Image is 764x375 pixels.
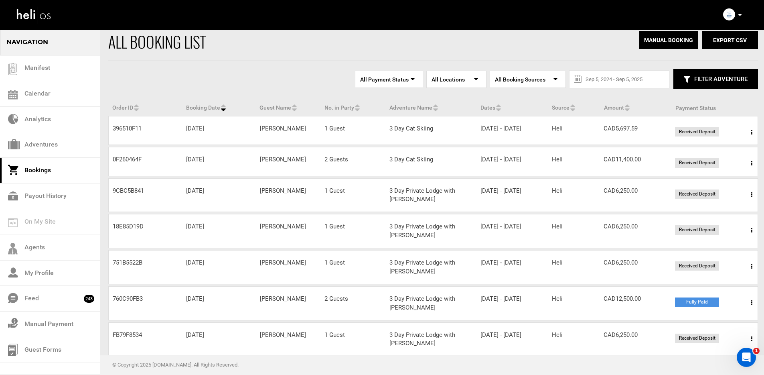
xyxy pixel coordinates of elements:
img: guest-list.svg [7,63,19,75]
div: 3 Day Private Lodge with [PERSON_NAME] [385,222,476,240]
div: [DATE] [182,259,255,267]
button: Export CSV [702,31,758,49]
div: Received Deposit [675,158,719,167]
div: [DATE] - [DATE] [476,155,548,164]
input: Sep 5, 2024 - Sep 5, 2025 [578,71,661,88]
div: Order ID [108,101,182,112]
span: 243 [84,295,94,303]
div: Heli [548,187,600,195]
div: Adventure Name [385,101,476,112]
div: Received Deposit [675,334,719,343]
div: Received Deposit [675,127,719,137]
span: Select box activate [426,71,486,88]
div: No. in Party [320,101,385,112]
div: [DATE] [182,222,255,231]
img: calendar.svg [8,90,18,100]
div: [DATE] - [DATE] [476,259,548,267]
iframe: Intercom live chat [737,348,756,367]
div: 9CBC5B841 [109,187,182,195]
div: 2 Guests [320,295,385,303]
span: All Booking Sources [495,75,561,83]
div: [DATE] - [DATE] [476,124,548,133]
span: Select box activate [355,71,423,88]
div: CAD11,400.00 [600,155,671,164]
div: 3 Day Private Lodge with [PERSON_NAME] [385,295,476,312]
div: 3 Day Private Lodge with [PERSON_NAME] [385,259,476,276]
div: [PERSON_NAME] [256,295,321,303]
div: [PERSON_NAME] [256,155,321,164]
div: CAD12,500.00 [600,295,671,303]
span: All Payment Status [360,75,418,83]
div: 3 Day Private Lodge with [PERSON_NAME] [385,187,476,204]
div: Booking Date [182,101,256,112]
div: 760C90FB3 [109,295,182,303]
div: [DATE] [182,331,255,339]
div: 1 Guest [320,187,385,195]
div: 396510F11 [109,124,182,133]
span: All locations [432,75,481,83]
div: Heli [548,331,600,339]
div: [PERSON_NAME] [256,124,321,133]
div: [DATE] [182,187,255,195]
div: Heli [548,295,600,303]
div: 18E85D19D [109,222,182,231]
div: Source [548,101,600,112]
div: 1 Guest [320,259,385,267]
span: Select box activate [490,71,566,88]
div: [DATE] [182,295,255,303]
div: CAD6,250.00 [600,259,671,267]
div: [PERSON_NAME] [256,331,321,339]
div: All booking list [108,31,563,53]
div: CAD6,250.00 [600,222,671,231]
div: Received Deposit [675,225,719,234]
div: [DATE] - [DATE] [476,331,548,339]
div: Received Deposit [675,261,719,271]
div: 2 Guests [320,155,385,164]
div: 751B5522B [109,259,182,267]
div: Payment Status [671,104,756,112]
div: Heli [548,155,600,164]
div: [DATE] - [DATE] [476,187,548,195]
span: 1 [753,348,760,354]
div: [PERSON_NAME] [256,259,321,267]
img: on_my_site.svg [8,218,18,227]
div: [DATE] - [DATE] [476,295,548,303]
div: [PERSON_NAME] [256,187,321,195]
div: [DATE] - [DATE] [476,222,548,231]
div: CAD6,250.00 [600,187,671,195]
div: CAD5,697.59 [600,124,671,133]
div: 1 Guest [320,331,385,339]
div: Received Deposit [675,190,719,199]
div: [DATE] [182,124,255,133]
div: Fully Paid [675,298,719,307]
div: FB79F8534 [109,331,182,339]
div: Dates [476,101,548,112]
button: Manual Booking [639,31,698,49]
img: heli-logo [16,4,52,26]
div: 1 Guest [320,124,385,133]
div: [PERSON_NAME] [256,222,321,231]
div: 3 Day Cat Skiing [385,155,476,164]
div: Heli [548,124,600,133]
div: 0F260464F [109,155,182,164]
div: CAD6,250.00 [600,331,671,339]
button: Filter Adventure [673,69,758,89]
div: 3 Day Cat Skiing [385,124,476,133]
div: [DATE] [182,155,255,164]
img: agents-icon.svg [8,243,18,255]
div: Heli [548,259,600,267]
div: 1 Guest [320,222,385,231]
img: img_0ff4e6702feb5b161957f2ea789f15f4.png [723,8,735,20]
div: Amount [600,101,671,112]
div: Guest Name [255,101,320,112]
div: Heli [548,222,600,231]
div: 3 Day Private Lodge with [PERSON_NAME] [385,331,476,348]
